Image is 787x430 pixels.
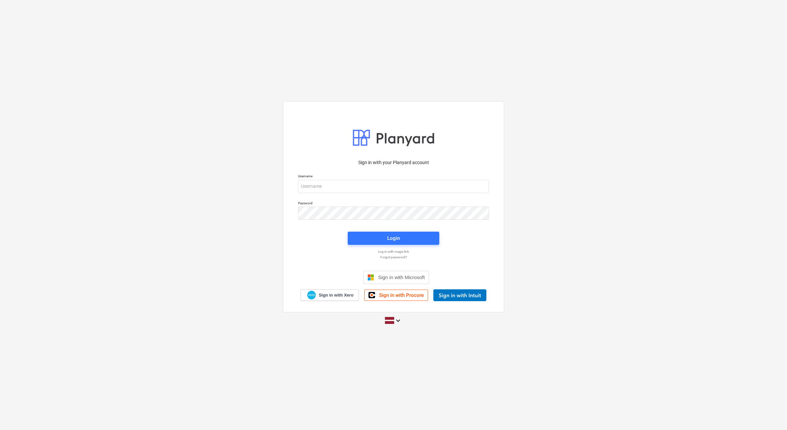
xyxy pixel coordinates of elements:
span: Sign in with Microsoft [378,274,425,280]
p: Password [298,201,489,207]
p: Username [298,174,489,180]
span: Sign in with Xero [319,292,353,298]
a: Log in with magic link [295,249,492,254]
img: Microsoft logo [367,274,374,281]
input: Username [298,180,489,193]
img: Xero logo [307,291,316,300]
a: Sign in with Procore [364,290,428,301]
i: keyboard_arrow_down [394,317,402,325]
button: Login [348,232,439,245]
div: Login [387,234,400,243]
a: Forgot password? [295,255,492,259]
a: Sign in with Xero [301,289,359,301]
p: Sign in with your Planyard account [298,159,489,166]
span: Sign in with Procore [379,292,424,298]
